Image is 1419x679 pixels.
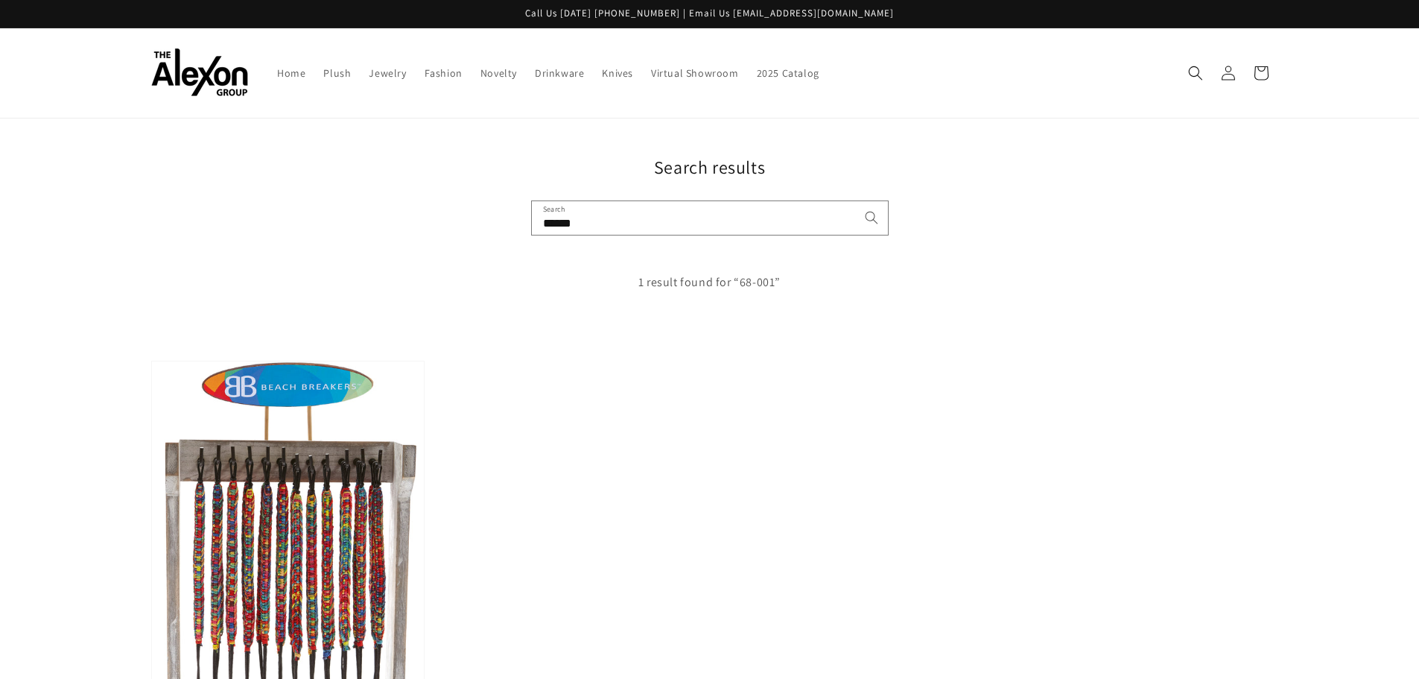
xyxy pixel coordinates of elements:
a: Home [268,57,314,89]
a: Virtual Showroom [642,57,748,89]
a: Fashion [416,57,472,89]
span: Plush [323,66,351,80]
a: Jewelry [360,57,415,89]
span: Fashion [425,66,463,80]
a: Novelty [472,57,526,89]
span: Novelty [480,66,517,80]
span: Knives [602,66,633,80]
p: 1 result found for “68-001” [151,272,1269,294]
span: Virtual Showroom [651,66,739,80]
img: The Alexon Group [151,48,248,97]
button: Search [855,201,888,234]
span: Home [277,66,305,80]
span: Drinkware [535,66,584,80]
h1: Search results [151,156,1269,179]
a: Drinkware [526,57,593,89]
span: 2025 Catalog [757,66,819,80]
summary: Search [1179,57,1212,89]
span: Jewelry [369,66,406,80]
a: Plush [314,57,360,89]
a: 2025 Catalog [748,57,828,89]
a: Knives [593,57,642,89]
